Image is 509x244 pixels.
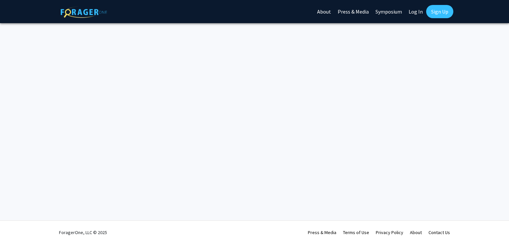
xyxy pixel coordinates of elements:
[308,229,336,235] a: Press & Media
[61,6,107,18] img: ForagerOne Logo
[59,221,107,244] div: ForagerOne, LLC © 2025
[426,5,453,18] a: Sign Up
[410,229,422,235] a: About
[428,229,450,235] a: Contact Us
[343,229,369,235] a: Terms of Use
[376,229,403,235] a: Privacy Policy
